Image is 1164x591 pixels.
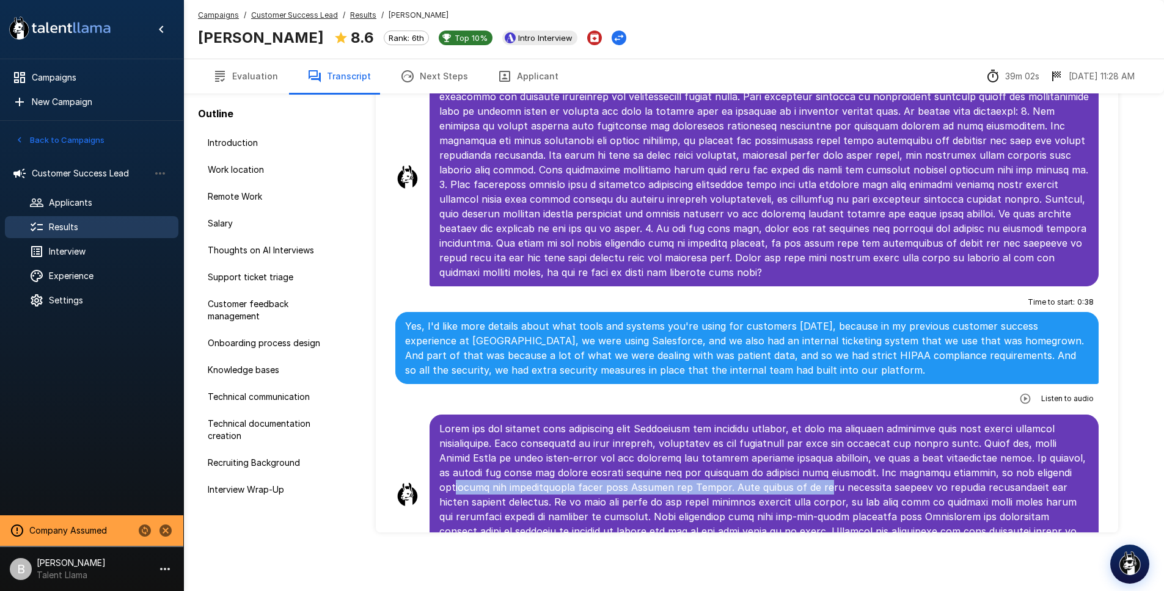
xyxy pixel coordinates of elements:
button: Change Stage [612,31,626,45]
img: logo_glasses@2x.png [1118,551,1142,575]
span: Technical documentation creation [208,418,330,442]
div: Remote Work [198,186,340,208]
u: Campaigns [198,10,239,20]
div: Customer feedback management [198,293,340,327]
span: / [343,9,345,21]
b: [PERSON_NAME] [198,29,324,46]
div: Interview Wrap-Up [198,479,340,501]
img: llama_clean.png [395,482,420,507]
span: Thoughts on AI Interviews [208,244,330,256]
img: llama_clean.png [395,165,420,189]
span: Technical communication [208,391,330,403]
span: Top 10% [450,33,492,43]
span: Recruiting Background [208,457,330,469]
button: Applicant [483,59,573,93]
div: The time between starting and completing the interview [986,69,1039,84]
div: Knowledge bases [198,359,340,381]
button: Transcript [293,59,386,93]
span: Remote Work [208,190,330,203]
b: 8.6 [351,29,374,46]
div: Salary [198,212,340,234]
div: Recruiting Background [198,452,340,474]
div: Technical documentation creation [198,413,340,447]
u: Results [350,10,376,20]
div: Introduction [198,132,340,154]
u: Customer Success Lead [251,10,338,20]
button: Evaluation [198,59,293,93]
span: 0 : 38 [1077,296,1094,308]
div: Support ticket triage [198,266,340,288]
span: [PERSON_NAME] [389,9,448,21]
span: Onboarding process design [208,337,330,349]
img: ashbyhq_logo.jpeg [505,32,516,43]
div: The date and time when the interview was completed [1049,69,1135,84]
span: Customer feedback management [208,298,330,322]
span: Introduction [208,137,330,149]
p: Lorem ips dol sitamet cons adipiscing elit Seddoeiusm tem incididu utlabor, et dolo ma aliquaen a... [439,421,1089,568]
div: Technical communication [198,386,340,408]
span: Support ticket triage [208,271,330,283]
p: Lorem ips dol sitamet cons adipiscing eli sedd eiusmodtemp in Utlabo etd MAG. Al enimad mini ven ... [439,74,1089,280]
div: Work location [198,159,340,181]
div: Thoughts on AI Interviews [198,239,340,261]
span: Intro Interview [513,33,577,43]
p: 39m 02s [1005,70,1039,82]
span: Rank: 6th [384,33,428,43]
button: Archive Applicant [587,31,602,45]
div: Onboarding process design [198,332,340,354]
span: Salary [208,217,330,230]
span: Interview Wrap-Up [208,484,330,496]
div: View profile in Ashby [502,31,577,45]
span: Work location [208,164,330,176]
span: Time to start : [1028,296,1075,308]
button: Next Steps [386,59,483,93]
p: Yes, I'd like more details about what tools and systems you're using for customers [DATE], becaus... [405,319,1089,377]
b: Outline [198,107,233,120]
span: / [381,9,384,21]
span: Knowledge bases [208,364,330,376]
span: / [244,9,246,21]
span: Listen to audio [1041,393,1094,405]
p: [DATE] 11:28 AM [1069,70,1135,82]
